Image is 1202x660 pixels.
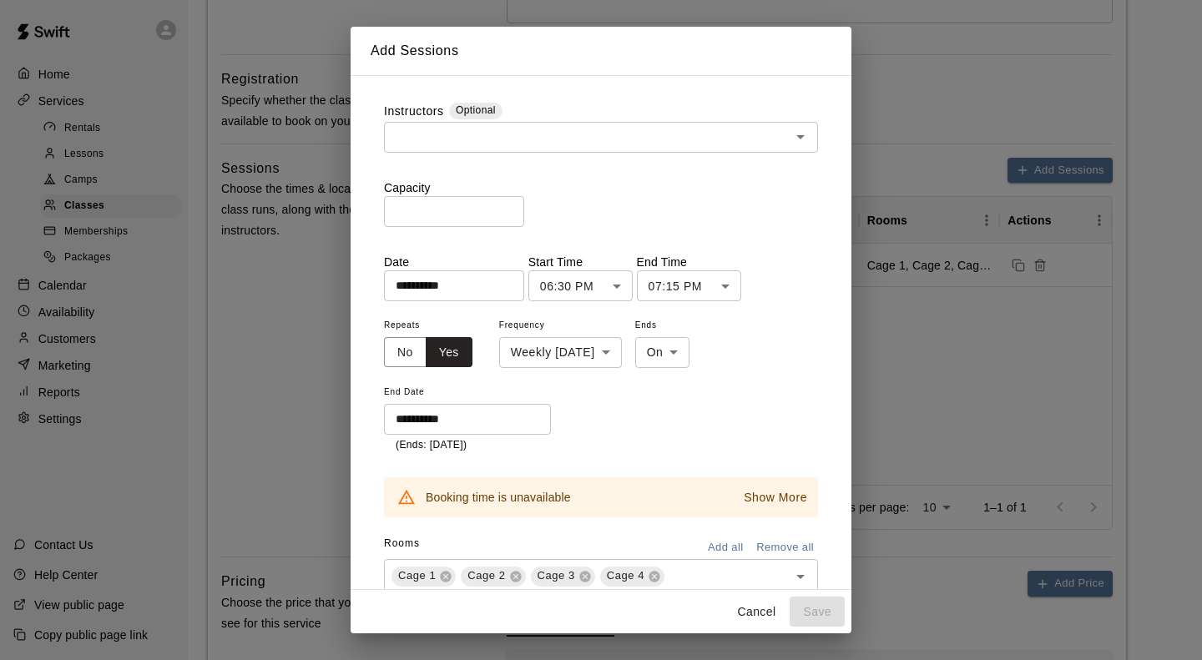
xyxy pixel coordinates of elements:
[637,270,741,301] div: 07:15 PM
[461,567,512,584] span: Cage 2
[789,565,812,588] button: Open
[531,567,595,587] div: Cage 3
[426,337,472,368] button: Yes
[635,337,690,368] div: On
[396,437,539,454] p: (Ends: [DATE])
[730,597,783,627] button: Cancel
[384,381,551,404] span: End Date
[600,567,664,587] div: Cage 4
[499,315,622,337] span: Frequency
[699,535,752,561] button: Add all
[789,125,812,149] button: Open
[384,337,472,368] div: outlined button group
[384,404,539,435] input: Choose date, selected date is Feb 11, 2026
[384,179,818,196] p: Capacity
[528,254,633,270] p: Start Time
[391,567,456,587] div: Cage 1
[637,254,741,270] p: End Time
[461,567,525,587] div: Cage 2
[499,337,622,368] div: Weekly [DATE]
[384,270,513,301] input: Choose date, selected date is Jan 7, 2026
[384,537,420,549] span: Rooms
[752,535,818,561] button: Remove all
[740,486,811,510] button: Show More
[531,567,582,584] span: Cage 3
[744,489,807,506] p: Show More
[528,270,633,301] div: 06:30 PM
[384,337,427,368] button: No
[426,482,571,512] div: Booking time is unavailable
[384,315,486,337] span: Repeats
[384,103,444,122] label: Instructors
[600,567,651,584] span: Cage 4
[456,104,496,116] span: Optional
[635,315,690,337] span: Ends
[384,254,524,270] p: Date
[391,567,442,584] span: Cage 1
[351,27,851,75] h2: Add Sessions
